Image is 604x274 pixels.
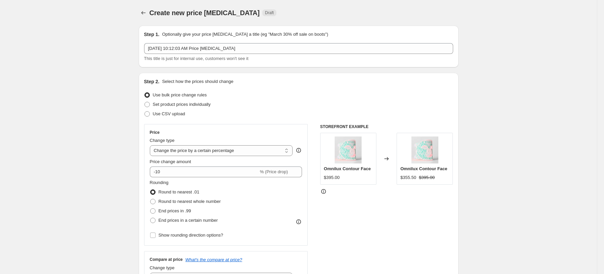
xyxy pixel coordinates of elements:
input: 30% off holiday sale [144,43,453,54]
h2: Step 2. [144,78,160,85]
button: What's the compare at price? [186,257,242,262]
span: Omnilux Contour Face [324,166,371,171]
img: Contour_Face_Cover_Image_80x.jpg [335,136,362,163]
span: Show rounding direction options? [159,233,223,238]
p: Select how the prices should change [162,78,233,85]
span: End prices in .99 [159,208,191,213]
strike: $395.00 [419,174,435,181]
h2: Step 1. [144,31,160,38]
span: This title is just for internal use, customers won't see it [144,56,248,61]
span: Draft [265,10,274,16]
span: % (Price drop) [260,169,288,174]
span: Rounding [150,180,169,185]
span: Price change amount [150,159,191,164]
span: Omnilux Contour Face [400,166,447,171]
span: Change type [150,138,175,143]
div: help [295,147,302,154]
span: Create new price [MEDICAL_DATA] [149,9,260,17]
span: Use bulk price change rules [153,92,207,97]
span: Round to nearest .01 [159,189,199,194]
div: $355.50 [400,174,416,181]
button: Price change jobs [139,8,148,18]
span: Use CSV upload [153,111,185,116]
input: -15 [150,166,259,177]
div: $395.00 [324,174,340,181]
img: Contour_Face_Cover_Image_80x.jpg [411,136,438,163]
h3: Compare at price [150,257,183,262]
span: Round to nearest whole number [159,199,221,204]
span: Change type [150,265,175,270]
p: Optionally give your price [MEDICAL_DATA] a title (eg "March 30% off sale on boots") [162,31,328,38]
h3: Price [150,130,160,135]
span: Set product prices individually [153,102,211,107]
h6: STOREFRONT EXAMPLE [320,124,453,129]
span: End prices in a certain number [159,218,218,223]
